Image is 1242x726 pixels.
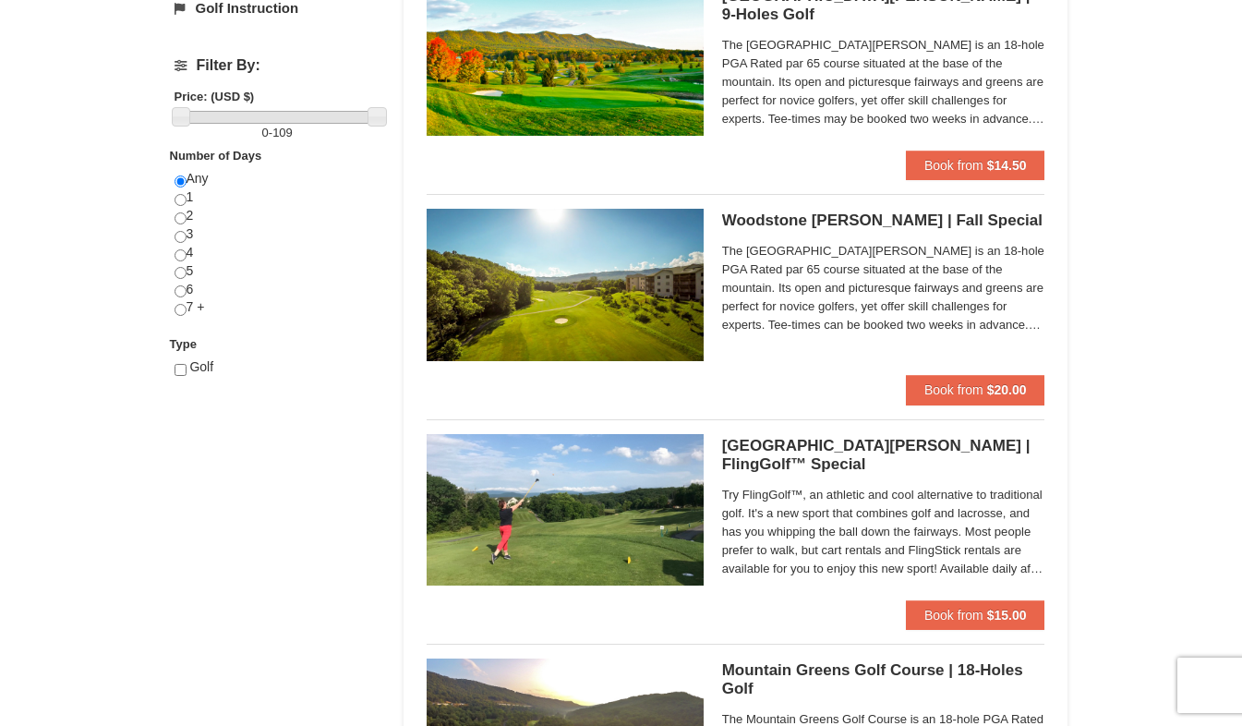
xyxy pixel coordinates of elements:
button: Book from $15.00 [906,600,1045,630]
img: #5 @ Woodstone Meadows GC [427,209,704,360]
span: Golf [189,359,213,374]
h5: Mountain Greens Golf Course | 18-Holes Golf [722,661,1045,698]
h5: Woodstone [PERSON_NAME] | Fall Special [722,212,1045,230]
strong: $14.50 [987,158,1027,173]
button: Book from $20.00 [906,375,1045,405]
span: Book from [924,608,983,623]
span: Try FlingGolf™, an athletic and cool alternative to traditional golf. It's a new sport that combi... [722,486,1045,578]
strong: Price: (USD $) [175,90,255,103]
div: Any 1 2 3 4 5 6 7 + [175,170,380,335]
span: 0 [262,126,269,139]
span: Book from [924,158,983,173]
span: The [GEOGRAPHIC_DATA][PERSON_NAME] is an 18-hole PGA Rated par 65 course situated at the base of ... [722,36,1045,128]
button: Book from $14.50 [906,151,1045,180]
img: 6619859-84-1dcf4d15.jpg [427,434,704,586]
strong: Number of Days [170,149,262,163]
span: The [GEOGRAPHIC_DATA][PERSON_NAME] is an 18-hole PGA Rated par 65 course situated at the base of ... [722,242,1045,334]
span: Book from [924,382,983,397]
span: 109 [272,126,293,139]
label: - [175,124,380,142]
strong: Type [170,337,197,351]
h5: [GEOGRAPHIC_DATA][PERSON_NAME] | FlingGolf™ Special [722,437,1045,474]
strong: $20.00 [987,382,1027,397]
strong: $15.00 [987,608,1027,623]
h4: Filter By: [175,57,380,74]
